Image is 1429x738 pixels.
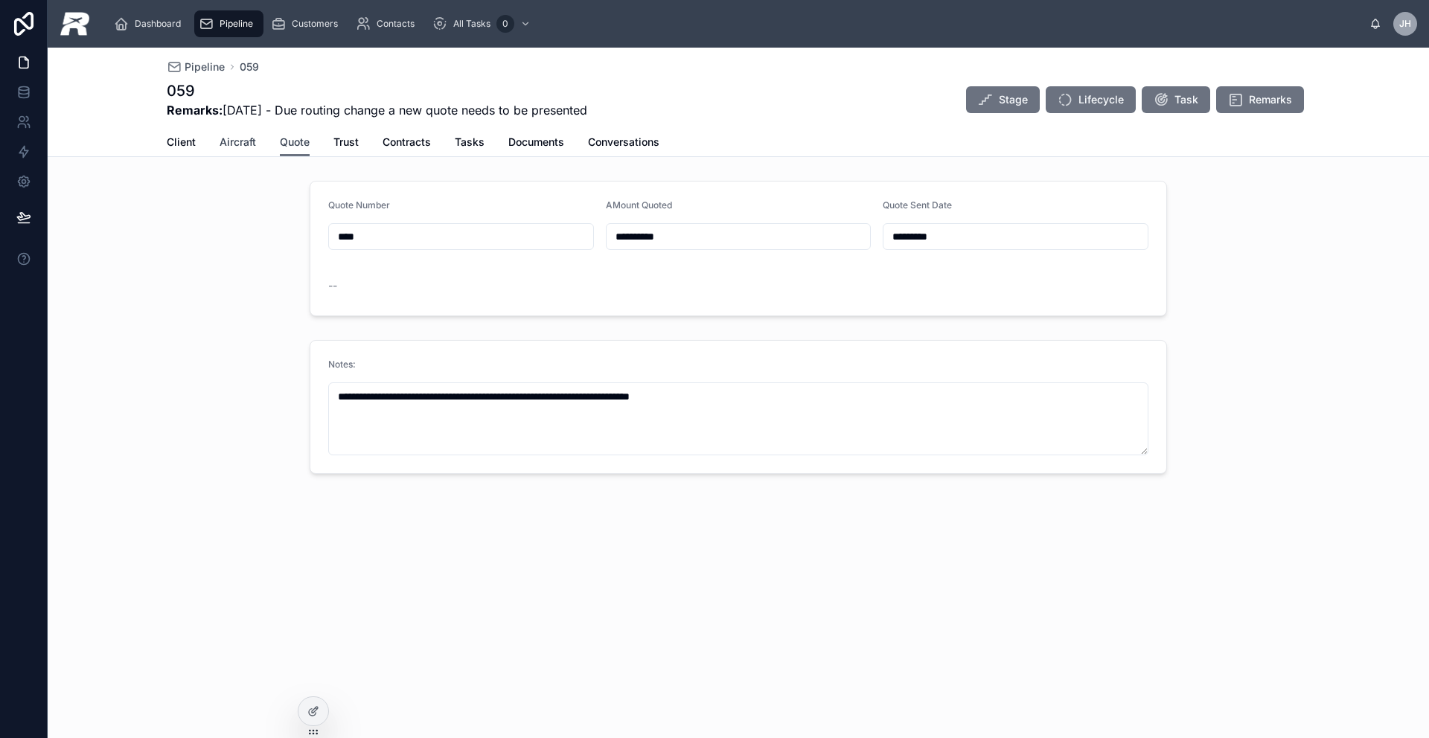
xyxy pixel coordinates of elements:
button: Stage [966,86,1040,113]
span: Task [1174,92,1198,107]
a: Customers [266,10,348,37]
span: Quote Number [328,199,390,211]
img: App logo [60,12,90,36]
strong: Remarks: [167,103,223,118]
h1: 059 [167,80,587,101]
span: Customers [292,18,338,30]
a: Aircraft [220,129,256,158]
span: Pipeline [185,60,225,74]
a: Contracts [383,129,431,158]
a: 059 [240,60,259,74]
a: Quote [280,129,310,157]
span: [DATE] - Due routing change a new quote needs to be presented [167,101,587,119]
a: All Tasks0 [428,10,538,37]
a: Tasks [455,129,485,158]
span: -- [328,278,337,293]
span: Contacts [377,18,415,30]
span: Client [167,135,196,150]
div: scrollable content [102,7,1369,40]
a: Contacts [351,10,425,37]
a: Pipeline [194,10,263,37]
span: Notes: [328,359,356,370]
span: Remarks [1249,92,1292,107]
span: Documents [508,135,564,150]
span: Tasks [455,135,485,150]
span: All Tasks [453,18,490,30]
span: AMount Quoted [606,199,672,211]
span: Conversations [588,135,659,150]
a: Documents [508,129,564,158]
span: Dashboard [135,18,181,30]
span: Aircraft [220,135,256,150]
span: Stage [999,92,1028,107]
span: Lifecycle [1078,92,1124,107]
span: Contracts [383,135,431,150]
span: Pipeline [220,18,253,30]
a: Client [167,129,196,158]
a: Pipeline [167,60,225,74]
span: Quote Sent Date [883,199,952,211]
a: Dashboard [109,10,191,37]
button: Task [1142,86,1210,113]
button: Lifecycle [1046,86,1136,113]
div: 0 [496,15,514,33]
span: JH [1399,18,1411,30]
a: Trust [333,129,359,158]
span: Quote [280,135,310,150]
span: Trust [333,135,359,150]
button: Remarks [1216,86,1304,113]
a: Conversations [588,129,659,158]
